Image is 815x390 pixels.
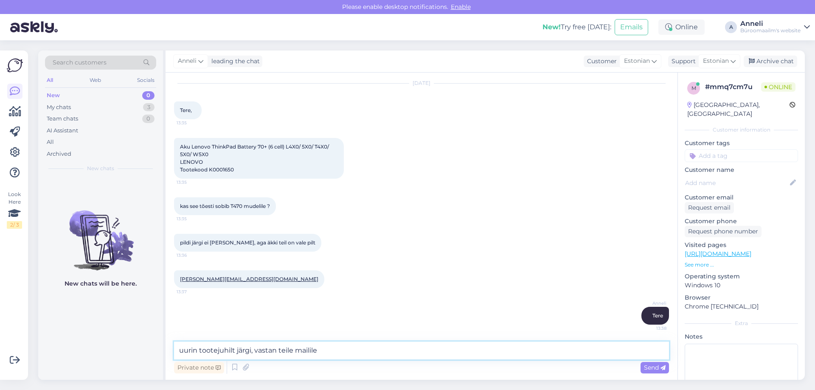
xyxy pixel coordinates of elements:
[685,332,798,341] p: Notes
[624,56,650,66] span: Estonian
[542,23,561,31] b: New!
[7,191,22,229] div: Look Here
[644,364,666,371] span: Send
[180,203,270,209] span: kas see tõesti sobib T470 mudelile ?
[685,149,798,162] input: Add a tag
[685,226,762,237] div: Request phone number
[685,272,798,281] p: Operating system
[685,281,798,290] p: Windows 10
[47,91,60,100] div: New
[177,252,208,258] span: 13:36
[47,126,78,135] div: AI Assistant
[65,279,137,288] p: New chats will be here.
[740,27,801,34] div: Büroomaailm's website
[47,150,71,158] div: Archived
[174,342,669,359] textarea: uurin tootejuhilt järgi, vastan teile mailile
[47,115,78,123] div: Team chats
[740,20,801,27] div: Anneli
[177,216,208,222] span: 13:35
[180,239,315,246] span: pildi järgi ei [PERSON_NAME], aga äkki teil on vale pilt
[542,22,611,32] div: Try free [DATE]:
[88,75,103,86] div: Web
[177,289,208,295] span: 13:37
[47,103,71,112] div: My chats
[725,21,737,33] div: A
[615,19,648,35] button: Emails
[658,20,705,35] div: Online
[174,362,224,373] div: Private note
[180,143,330,173] span: Aku Lenovo ThinkPad Battery 70+ (6 cell) L4X0/ 5X0/ T4X0/ 5X0/ W5X0 LENOVO Tootekood K0001650
[177,179,208,185] span: 13:35
[685,166,798,174] p: Customer name
[142,91,155,100] div: 0
[87,165,114,172] span: New chats
[584,57,617,66] div: Customer
[7,221,22,229] div: 2 / 3
[180,107,192,113] span: Tere,
[685,241,798,250] p: Visited pages
[174,79,669,87] div: [DATE]
[685,293,798,302] p: Browser
[685,139,798,148] p: Customer tags
[691,85,696,91] span: m
[685,126,798,134] div: Customer information
[705,82,761,92] div: # mmq7cm7u
[53,58,107,67] span: Search customers
[448,3,473,11] span: Enable
[744,56,797,67] div: Archive chat
[635,325,666,331] span: 13:38
[635,300,666,306] span: Anneli
[208,57,260,66] div: leading the chat
[685,302,798,311] p: Chrome [TECHNICAL_ID]
[687,101,790,118] div: [GEOGRAPHIC_DATA], [GEOGRAPHIC_DATA]
[685,320,798,327] div: Extra
[38,195,163,272] img: No chats
[143,103,155,112] div: 3
[685,202,734,213] div: Request email
[703,56,729,66] span: Estonian
[177,120,208,126] span: 13:35
[142,115,155,123] div: 0
[685,178,788,188] input: Add name
[178,56,197,66] span: Anneli
[47,138,54,146] div: All
[740,20,810,34] a: AnneliBüroomaailm's website
[180,276,318,282] a: [PERSON_NAME][EMAIL_ADDRESS][DOMAIN_NAME]
[685,217,798,226] p: Customer phone
[685,250,751,258] a: [URL][DOMAIN_NAME]
[761,82,795,92] span: Online
[135,75,156,86] div: Socials
[652,312,663,319] span: Tere
[668,57,696,66] div: Support
[7,57,23,73] img: Askly Logo
[685,261,798,269] p: See more ...
[685,193,798,202] p: Customer email
[45,75,55,86] div: All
